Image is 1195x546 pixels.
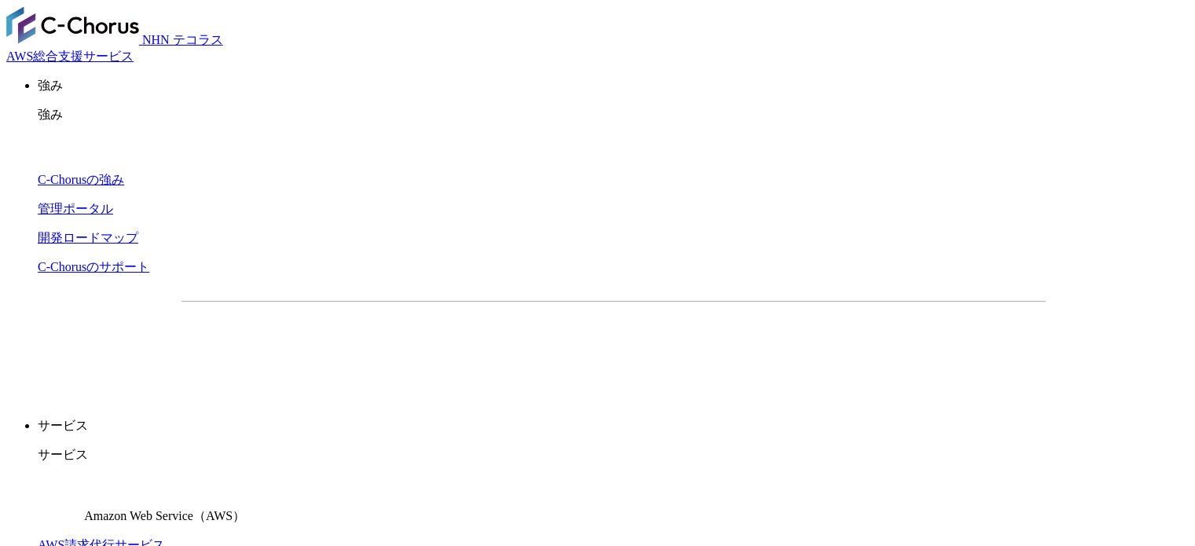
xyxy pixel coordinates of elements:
p: サービス [38,418,1189,434]
img: 矢印 [580,343,592,350]
img: AWS総合支援サービス C-Chorus [6,6,139,44]
a: AWS総合支援サービス C-Chorus NHN テコラスAWS総合支援サービス [6,33,223,63]
img: 矢印 [849,343,861,350]
p: サービス [38,447,1189,464]
a: C-Chorusの強み [38,173,124,186]
p: 強み [38,107,1189,123]
span: Amazon Web Service（AWS） [84,509,245,522]
a: まずは相談する [621,327,874,366]
a: 開発ロードマップ [38,231,138,244]
img: Amazon Web Service（AWS） [38,476,82,520]
a: C-Chorusのサポート [38,260,149,273]
a: 管理ポータル [38,202,113,215]
p: 強み [38,78,1189,94]
a: 資料を請求する [353,327,606,366]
